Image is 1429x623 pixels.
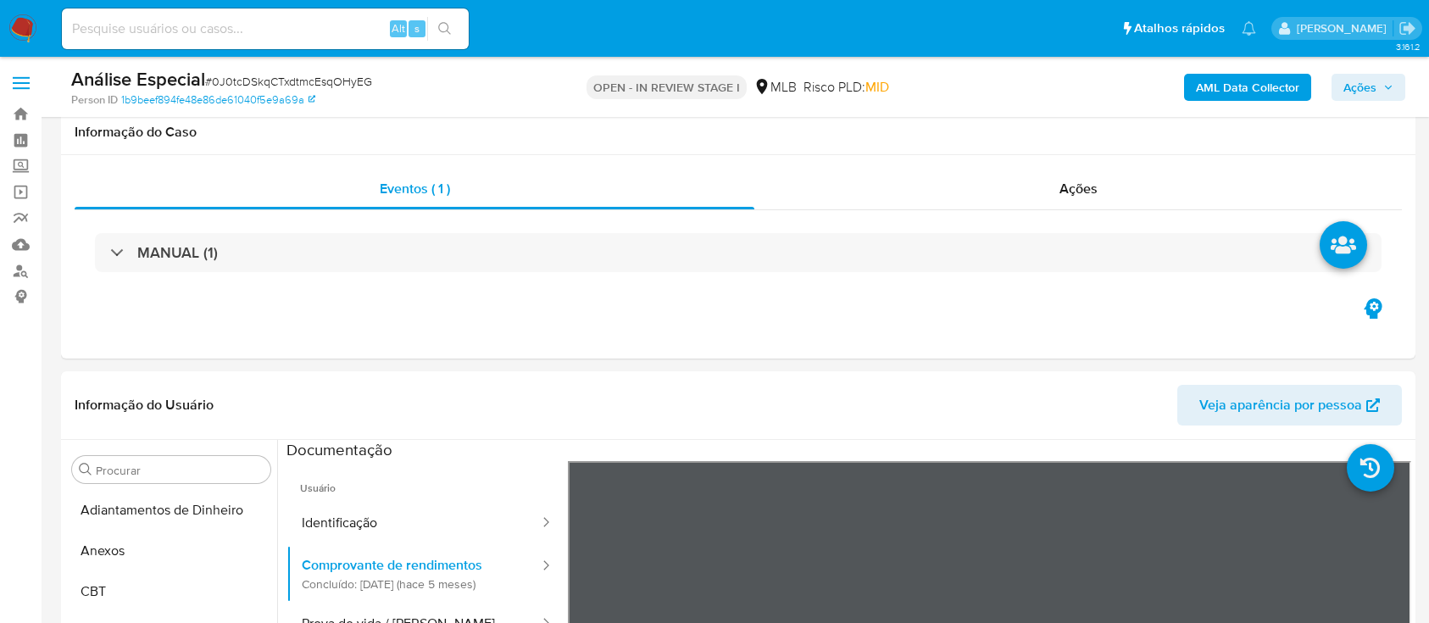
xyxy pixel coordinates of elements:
[1242,21,1256,36] a: Notificações
[587,75,747,99] p: OPEN - IN REVIEW STAGE I
[1184,74,1311,101] button: AML Data Collector
[803,78,889,97] span: Risco PLD:
[121,92,315,108] a: 1b9beef894fe48e86de61040f5e9a69a
[75,397,214,414] h1: Informação do Usuário
[65,571,277,612] button: CBT
[65,531,277,571] button: Anexos
[380,179,450,198] span: Eventos ( 1 )
[1196,74,1299,101] b: AML Data Collector
[1343,74,1376,101] span: Ações
[1134,19,1225,37] span: Atalhos rápidos
[427,17,462,41] button: search-icon
[865,77,889,97] span: MID
[1059,179,1098,198] span: Ações
[65,490,277,531] button: Adiantamentos de Dinheiro
[62,18,469,40] input: Pesquise usuários ou casos...
[392,20,405,36] span: Alt
[95,233,1382,272] div: MANUAL (1)
[1398,19,1416,37] a: Sair
[1297,20,1393,36] p: laisa.felismino@mercadolivre.com
[1199,385,1362,426] span: Veja aparência por pessoa
[753,78,797,97] div: MLB
[205,73,372,90] span: # 0J0tcDSkqCTxdtmcEsqOHyEG
[137,243,218,262] h3: MANUAL (1)
[414,20,420,36] span: s
[71,92,118,108] b: Person ID
[1177,385,1402,426] button: Veja aparência por pessoa
[71,65,205,92] b: Análise Especial
[79,463,92,476] button: Procurar
[96,463,264,478] input: Procurar
[1332,74,1405,101] button: Ações
[75,124,1402,141] h1: Informação do Caso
